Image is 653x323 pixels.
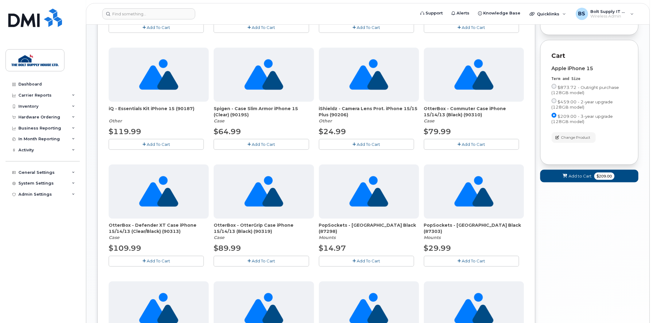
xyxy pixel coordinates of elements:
span: Wireless Admin [591,14,628,19]
em: Case [214,235,224,241]
span: $14.97 [319,244,346,253]
input: $209.00 - 3-year upgrade (128GB model) [552,113,557,118]
button: Add To Cart [319,256,414,267]
span: $873.72 - Outright purchase (128GB model) [552,85,619,95]
em: Other [109,118,122,124]
button: Add To Cart [319,22,414,33]
span: Add To Cart [357,259,380,264]
span: $24.99 [319,127,346,136]
span: $29.99 [424,244,451,253]
img: no_image_found-2caef05468ed5679b831cfe6fc140e25e0c280774317ffc20a367ab7fd17291e.png [139,165,178,219]
span: OtterBox - Defender XT Case iPhone 15/14/13 (Clear/Black) (90313) [109,222,209,235]
span: Alerts [457,10,470,16]
div: Apple iPhone 15 [552,66,627,71]
em: Mounts [319,235,336,241]
button: Add To Cart [214,22,309,33]
span: Add To Cart [462,142,485,147]
a: Knowledge Base [474,7,525,19]
span: $89.99 [214,244,241,253]
button: Add to Cart $209.00 [540,170,639,182]
img: no_image_found-2caef05468ed5679b831cfe6fc140e25e0c280774317ffc20a367ab7fd17291e.png [139,48,178,102]
span: Knowledge Base [484,10,521,16]
span: OtterBox - Commuter Case iPhone 15/14/13 (Black) (90310) [424,106,524,118]
img: no_image_found-2caef05468ed5679b831cfe6fc140e25e0c280774317ffc20a367ab7fd17291e.png [349,48,388,102]
button: Add To Cart [424,139,519,150]
span: iShieldz - Camera Lens Prot. iPhone 15/15 Plus (90206) [319,106,419,118]
div: PopSockets - Mount PopWallet Black (87298) [319,222,419,241]
input: $873.72 - Outright purchase (128GB model) [552,84,557,89]
em: Case [214,118,224,124]
div: Term and Size [552,76,627,82]
button: Add To Cart [319,139,414,150]
span: Add To Cart [252,25,275,30]
span: Add To Cart [357,142,380,147]
span: $209.00 [594,173,615,180]
div: OtterBox - Commuter Case iPhone 15/14/13 (Black) (90310) [424,106,524,124]
button: Add To Cart [424,256,519,267]
button: Add To Cart [214,139,309,150]
span: Add To Cart [462,259,485,264]
input: $459.00 - 2-year upgrade (128GB model) [552,98,557,103]
div: OtterBox - OtterGrip Case iPhone 15/14/13 (Black) (90319) [214,222,314,241]
span: Add To Cart [357,25,380,30]
span: BS [578,10,585,18]
img: no_image_found-2caef05468ed5679b831cfe6fc140e25e0c280774317ffc20a367ab7fd17291e.png [244,48,283,102]
img: no_image_found-2caef05468ed5679b831cfe6fc140e25e0c280774317ffc20a367ab7fd17291e.png [454,48,493,102]
a: Support [416,7,447,19]
span: Add to Cart [569,173,592,179]
span: Bolt Supply IT Support [591,9,628,14]
em: Mounts [424,235,441,241]
p: Cart [552,51,627,60]
em: Case [109,235,119,241]
span: OtterBox - OtterGrip Case iPhone 15/14/13 (Black) (90319) [214,222,314,235]
iframe: Messenger Launcher [626,296,648,318]
span: $79.99 [424,127,451,136]
a: Alerts [447,7,474,19]
span: Quicklinks [537,11,560,16]
span: PopSockets - [GEOGRAPHIC_DATA] Black (87303) [424,222,524,235]
div: Bolt Supply IT Support [572,8,638,20]
span: Support [426,10,443,16]
span: Add To Cart [147,25,170,30]
button: Add To Cart [109,139,204,150]
div: Quicklinks [526,8,570,20]
div: iQ - Essentials Kit iPhone 15 (90187) [109,106,209,124]
span: $459.00 - 2-year upgrade (128GB model) [552,99,613,110]
span: Spigen - Case Slim Armor iPhone 15 (Clear) (90195) [214,106,314,118]
div: Spigen - Case Slim Armor iPhone 15 (Clear) (90195) [214,106,314,124]
button: Add To Cart [109,256,204,267]
span: iQ - Essentials Kit iPhone 15 (90187) [109,106,209,118]
button: Add To Cart [424,22,519,33]
div: PopSockets - Mount PopWallet+ Black (87303) [424,222,524,241]
span: Add To Cart [147,259,170,264]
span: $109.99 [109,244,141,253]
span: $119.99 [109,127,141,136]
span: Change Product [561,135,591,140]
span: PopSockets - [GEOGRAPHIC_DATA] Black (87298) [319,222,419,235]
div: iShieldz - Camera Lens Prot. iPhone 15/15 Plus (90206) [319,106,419,124]
span: Add To Cart [462,25,485,30]
span: Add To Cart [147,142,170,147]
span: Add To Cart [252,259,275,264]
span: $209.00 - 3-year upgrade (128GB model) [552,114,613,124]
button: Add To Cart [214,256,309,267]
button: Change Product [552,132,596,143]
div: OtterBox - Defender XT Case iPhone 15/14/13 (Clear/Black) (90313) [109,222,209,241]
input: Find something... [102,8,195,19]
button: Add To Cart [109,22,204,33]
em: Other [319,118,332,124]
img: no_image_found-2caef05468ed5679b831cfe6fc140e25e0c280774317ffc20a367ab7fd17291e.png [244,165,283,219]
img: no_image_found-2caef05468ed5679b831cfe6fc140e25e0c280774317ffc20a367ab7fd17291e.png [454,165,493,219]
em: Case [424,118,435,124]
span: $64.99 [214,127,241,136]
span: Add To Cart [252,142,275,147]
img: no_image_found-2caef05468ed5679b831cfe6fc140e25e0c280774317ffc20a367ab7fd17291e.png [349,165,388,219]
